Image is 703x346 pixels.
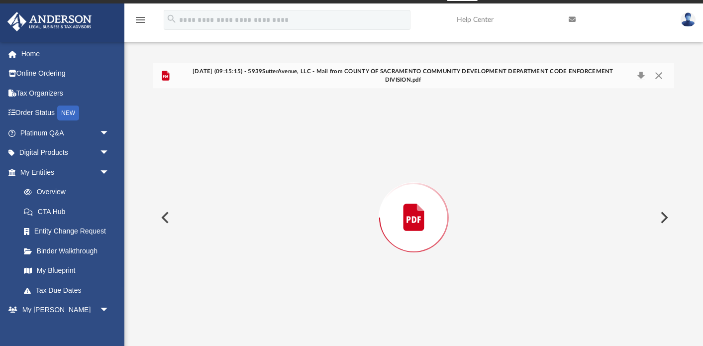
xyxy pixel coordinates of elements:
[7,64,124,84] a: Online Ordering
[14,222,124,241] a: Entity Change Request
[57,106,79,120] div: NEW
[649,69,667,83] button: Close
[7,83,124,103] a: Tax Organizers
[172,67,632,85] span: [DATE] (09:15:15) - 5939SutterAvenue, LLC - Mail from COUNTY OF SACRAMENTO COMMUNITY DEVELOPMENT ...
[681,12,696,27] img: User Pic
[632,69,650,83] button: Download
[100,143,119,163] span: arrow_drop_down
[14,182,124,202] a: Overview
[7,44,124,64] a: Home
[153,204,175,231] button: Previous File
[134,19,146,26] a: menu
[100,162,119,183] span: arrow_drop_down
[7,143,124,163] a: Digital Productsarrow_drop_down
[100,300,119,321] span: arrow_drop_down
[4,12,95,31] img: Anderson Advisors Platinum Portal
[100,123,119,143] span: arrow_drop_down
[7,123,124,143] a: Platinum Q&Aarrow_drop_down
[652,204,674,231] button: Next File
[134,14,146,26] i: menu
[14,241,124,261] a: Binder Walkthrough
[166,13,177,24] i: search
[7,162,124,182] a: My Entitiesarrow_drop_down
[7,300,119,332] a: My [PERSON_NAME] Teamarrow_drop_down
[7,103,124,123] a: Order StatusNEW
[14,202,124,222] a: CTA Hub
[14,261,119,281] a: My Blueprint
[14,280,124,300] a: Tax Due Dates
